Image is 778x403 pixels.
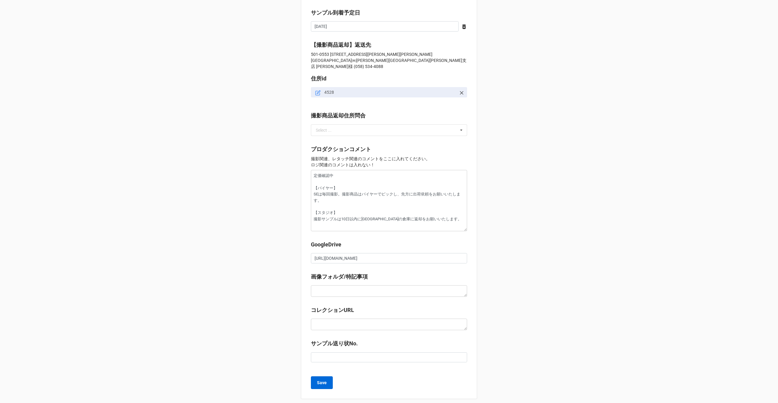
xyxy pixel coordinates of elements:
[311,170,467,231] textarea: 定価確認中 【バイヤー】 SEは毎回撮影。撮影商品はバイヤーでピックし、先方に出荷依頼をお願いいたします。 【スタジオ】 撮影サンプルは10日以内に[GEOGRAPHIC_DATA]の倉庫に返却...
[311,273,368,281] label: 画像フォルダ/特記事項
[311,21,459,32] input: Date
[311,74,326,83] label: 住所id
[316,128,332,132] div: Select ...
[311,156,467,168] p: 撮影関連、レタッチ関連のコメントをここに入れてください。 ロジ関連のコメントは入れない！
[311,111,366,120] label: 撮影商品返却住所問合
[324,89,456,95] p: 4528
[311,42,371,48] b: 【撮影商品返却】返送先
[311,51,467,69] p: 501-0553 [STREET_ADDRESS][PERSON_NAME][PERSON_NAME] [GEOGRAPHIC_DATA]㈱[PERSON_NAME][GEOGRAPHIC_DA...
[311,240,341,249] label: GoogleDrive
[317,380,327,386] b: Save
[311,8,360,17] label: サンプル到着予定日
[311,306,354,314] label: コレクションURL
[311,339,358,348] label: サンプル送り状No.
[311,376,333,389] button: Save
[311,145,371,154] label: プロダクションコメント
